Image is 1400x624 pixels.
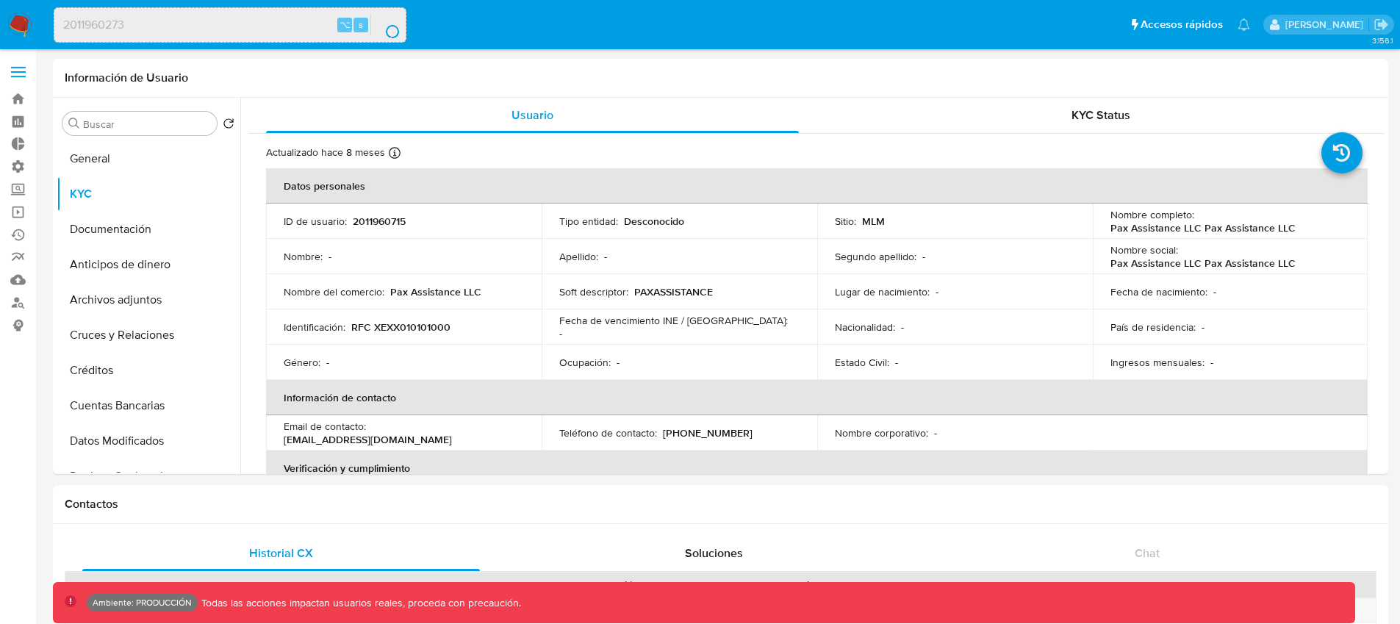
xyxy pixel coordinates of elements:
p: Nombre social : [1110,243,1178,257]
span: KYC Status [1071,107,1130,123]
p: Nombre del comercio : [284,285,384,298]
th: Datos personales [266,168,1368,204]
p: - [934,426,937,440]
button: Buscar [68,118,80,129]
th: Verificación y cumplimiento [266,451,1368,486]
button: General [57,141,240,176]
p: RFC XEXX010101000 [351,320,450,334]
p: Identificación : [284,320,345,334]
p: Fecha de nacimiento : [1110,285,1207,298]
a: Salir [1374,17,1389,32]
div: Proceso [918,578,1365,592]
p: - [895,356,898,369]
p: Ocupación : [559,356,611,369]
p: Ingresos mensuales : [1110,356,1205,369]
p: Género : [284,356,320,369]
p: Soft descriptor : [559,285,628,298]
p: 2011960715 [353,215,406,228]
p: Ambiente: PRODUCCIÓN [93,600,192,606]
p: Lugar de nacimiento : [835,285,930,298]
p: Estado Civil : [835,356,889,369]
span: ⌥ [340,18,351,32]
p: País de residencia : [1110,320,1196,334]
button: Datos Modificados [57,423,240,459]
th: Información de contacto [266,380,1368,415]
p: Nombre completo : [1110,208,1194,221]
p: federico.falavigna@mercadolibre.com [1285,18,1368,32]
p: Apellido : [559,250,598,263]
button: Créditos [57,353,240,388]
button: Cuentas Bancarias [57,388,240,423]
p: Actualizado hace 8 meses [266,146,385,159]
span: s [359,18,363,32]
p: Nacionalidad : [835,320,895,334]
p: - [901,320,904,334]
button: Devices Geolocation [57,459,240,494]
div: Id [101,578,274,592]
button: Volver al orden por defecto [223,118,234,134]
p: Nombre corporativo : [835,426,928,440]
button: KYC [57,176,240,212]
p: Pax Assistance LLC Pax Assistance LLC [1110,221,1296,234]
div: Estado [295,578,467,592]
p: Pax Assistance LLC Pax Assistance LLC [1110,257,1296,270]
p: PAXASSISTANCE [634,285,713,298]
p: - [1202,320,1205,334]
a: Notificaciones [1238,18,1250,31]
span: Soluciones [685,545,743,562]
p: MLM [862,215,885,228]
p: Pax Assistance LLC [390,285,481,298]
p: [PHONE_NUMBER] [663,426,753,440]
button: Anticipos de dinero [57,247,240,282]
button: Archivos adjuntos [57,282,240,318]
div: Origen [725,578,897,592]
button: search-icon [370,15,401,35]
p: - [617,356,620,369]
p: Todas las acciones impactan usuarios reales, proceda con precaución. [198,596,521,610]
span: Usuario [511,107,553,123]
h1: Información de Usuario [65,71,188,85]
p: - [1210,356,1213,369]
span: Accesos rápidos [1141,17,1223,32]
p: Segundo apellido : [835,250,916,263]
p: ID de usuario : [284,215,347,228]
p: - [604,250,607,263]
p: - [329,250,331,263]
p: [EMAIL_ADDRESS][DOMAIN_NAME] [284,433,452,446]
p: Email de contacto : [284,420,366,433]
span: Chat [1135,545,1160,562]
p: Sitio : [835,215,856,228]
button: Cruces y Relaciones [57,318,240,353]
p: Desconocido [624,215,684,228]
span: Historial CX [249,545,313,562]
p: - [1213,285,1216,298]
p: - [936,285,938,298]
p: Tipo entidad : [559,215,618,228]
button: Documentación [57,212,240,247]
p: Nombre : [284,250,323,263]
input: Buscar usuario o caso... [54,15,406,35]
p: Teléfono de contacto : [559,426,657,440]
p: - [922,250,925,263]
p: - [326,356,329,369]
div: Fecha de creación [488,578,704,592]
input: Buscar [83,118,211,131]
p: Fecha de vencimiento INE / [GEOGRAPHIC_DATA] : [559,314,788,327]
p: - [559,327,562,340]
h1: Contactos [65,497,1376,512]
